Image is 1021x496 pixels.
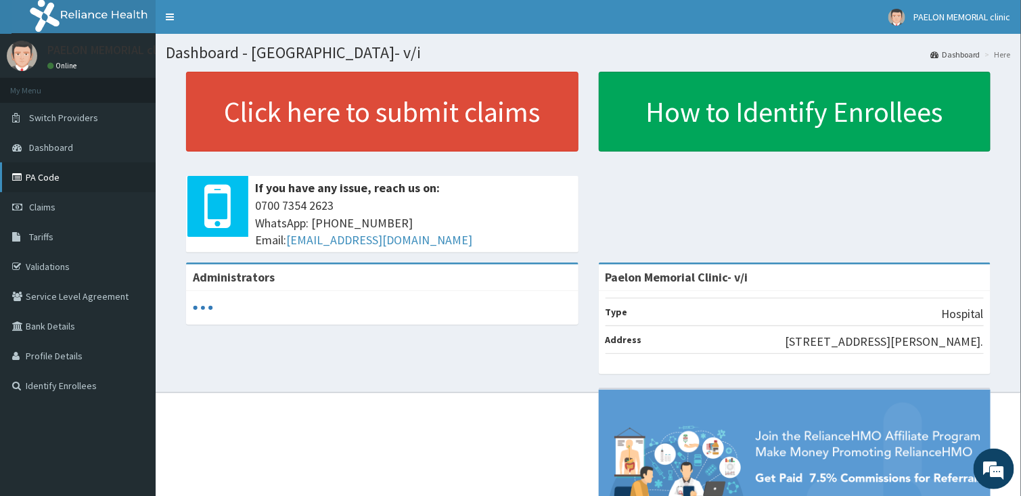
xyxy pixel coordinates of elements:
[606,269,748,285] strong: Paelon Memorial Clinic- v/i
[930,49,980,60] a: Dashboard
[255,197,572,249] span: 0700 7354 2623 WhatsApp: [PHONE_NUMBER] Email:
[286,232,472,248] a: [EMAIL_ADDRESS][DOMAIN_NAME]
[606,306,628,318] b: Type
[7,41,37,71] img: User Image
[186,72,578,152] a: Click here to submit claims
[29,201,55,213] span: Claims
[166,44,1011,62] h1: Dashboard - [GEOGRAPHIC_DATA]- v/i
[982,49,1011,60] li: Here
[29,231,53,243] span: Tariffs
[785,333,984,351] p: [STREET_ADDRESS][PERSON_NAME].
[47,44,175,56] p: PAELON MEMORIAL clinic
[193,269,275,285] b: Administrators
[29,141,73,154] span: Dashboard
[193,298,213,318] svg: audio-loading
[888,9,905,26] img: User Image
[913,11,1011,23] span: PAELON MEMORIAL clinic
[599,72,991,152] a: How to Identify Enrollees
[29,112,98,124] span: Switch Providers
[941,305,984,323] p: Hospital
[47,61,80,70] a: Online
[606,334,642,346] b: Address
[255,180,440,196] b: If you have any issue, reach us on:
